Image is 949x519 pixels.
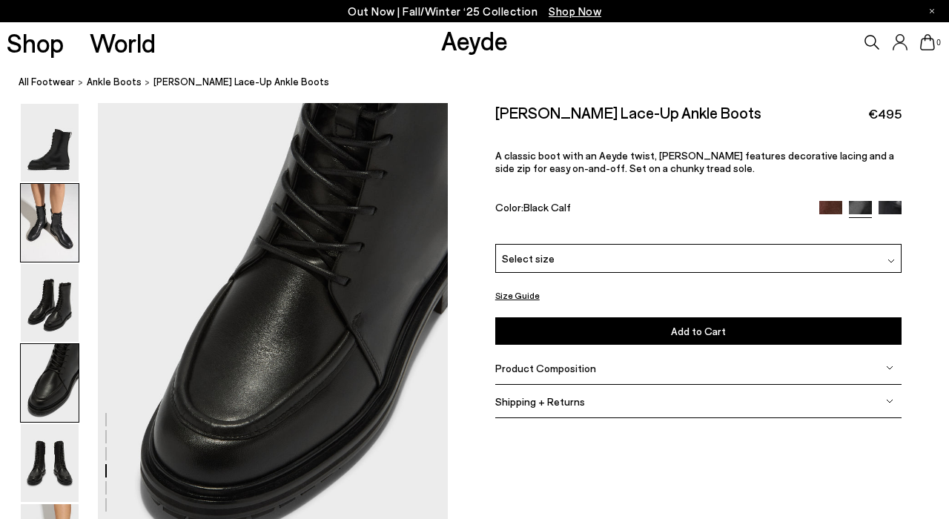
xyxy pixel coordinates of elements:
[21,424,79,502] img: Tate Lace-Up Ankle Boots - Image 5
[21,344,79,422] img: Tate Lace-Up Ankle Boots - Image 4
[495,286,540,305] button: Size Guide
[495,395,585,408] span: Shipping + Returns
[886,364,893,371] img: svg%3E
[495,103,761,122] h2: [PERSON_NAME] Lace-Up Ankle Boots
[523,201,571,214] span: Black Calf
[19,74,75,90] a: All Footwear
[7,30,64,56] a: Shop
[887,257,895,265] img: svg%3E
[87,76,142,87] span: ankle boots
[868,105,902,123] span: €495
[21,104,79,182] img: Tate Lace-Up Ankle Boots - Image 1
[935,39,942,47] span: 0
[495,149,894,174] span: A classic boot with an Aeyde twist, [PERSON_NAME] features decorative lacing and a side zip for e...
[671,325,726,337] span: Add to Cart
[495,317,902,345] button: Add to Cart
[19,62,949,103] nav: breadcrumb
[441,24,508,56] a: Aeyde
[153,74,329,90] span: [PERSON_NAME] Lace-Up Ankle Boots
[502,251,555,266] span: Select size
[495,362,596,374] span: Product Composition
[90,30,156,56] a: World
[886,397,893,405] img: svg%3E
[21,264,79,342] img: Tate Lace-Up Ankle Boots - Image 3
[87,74,142,90] a: ankle boots
[920,34,935,50] a: 0
[549,4,601,18] span: Navigate to /collections/new-in
[348,2,601,21] p: Out Now | Fall/Winter ‘25 Collection
[21,184,79,262] img: Tate Lace-Up Ankle Boots - Image 2
[495,201,807,218] div: Color:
